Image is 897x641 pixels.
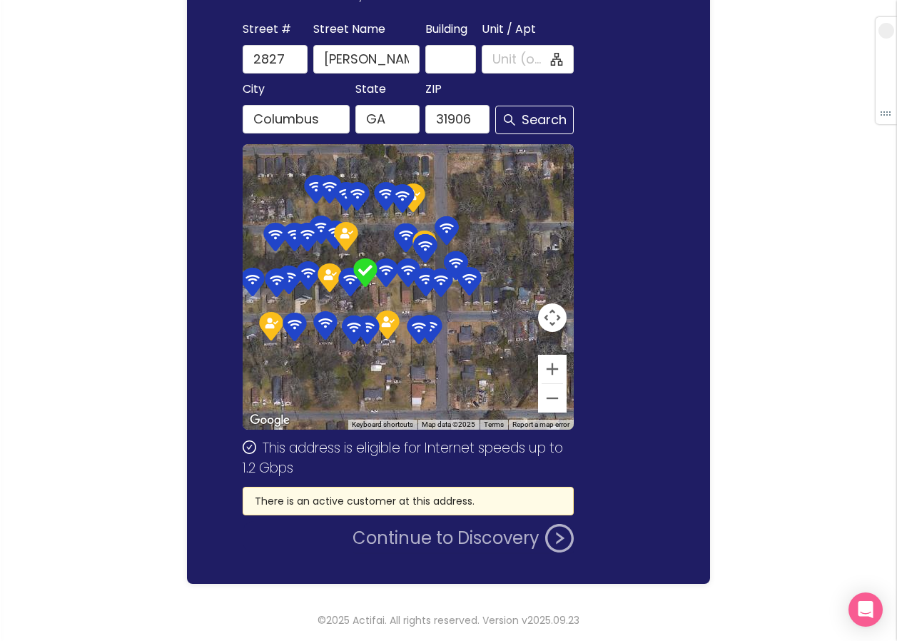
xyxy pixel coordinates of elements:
[313,19,385,39] span: Street Name
[246,411,293,430] a: Open this area in Google Maps (opens a new window)
[352,420,413,430] button: Keyboard shortcuts
[422,420,475,428] span: Map data ©2025
[495,106,574,134] button: Search
[512,420,569,428] a: Report a map error
[313,45,420,74] input: Thomas St
[538,384,567,413] button: Zoom out
[848,592,883,627] div: Open Intercom Messenger
[538,303,567,332] button: Map camera controls
[243,440,256,454] span: check-circle
[425,105,490,133] input: 31906
[425,79,442,99] span: ZIP
[255,494,475,508] span: There is an active customer at this address.
[355,105,420,133] input: GA
[355,79,386,99] span: State
[482,19,536,39] span: Unit / Apt
[353,524,574,552] button: Continue to Discovery
[538,355,567,383] button: Zoom in
[243,45,307,74] input: 2827
[243,438,562,478] span: This address is eligible for Internet speeds up to 1.2 Gbps
[243,79,265,99] span: City
[550,53,563,66] span: apartment
[484,420,504,428] a: Terms (opens in new tab)
[425,19,467,39] span: Building
[246,411,293,430] img: Google
[243,19,291,39] span: Street #
[492,49,548,69] input: Unit (optional)
[243,105,349,133] input: Columbus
